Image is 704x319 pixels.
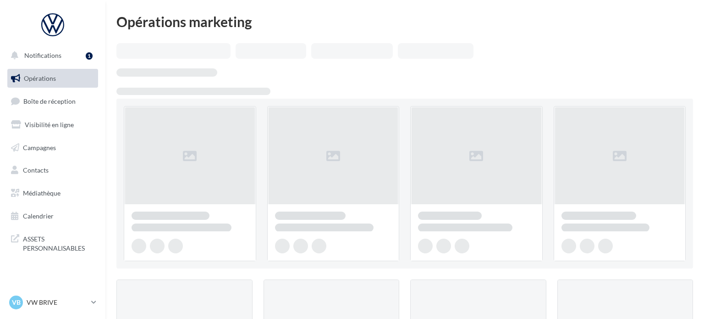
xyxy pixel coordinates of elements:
a: Campagnes [5,138,100,157]
a: Opérations [5,69,100,88]
button: Notifications 1 [5,46,96,65]
div: 1 [86,52,93,60]
a: Calendrier [5,207,100,226]
a: VB VW BRIVE [7,294,98,311]
a: Contacts [5,161,100,180]
a: Boîte de réception [5,91,100,111]
span: Contacts [23,166,49,174]
span: VB [12,298,21,307]
span: Opérations [24,74,56,82]
p: VW BRIVE [27,298,88,307]
span: Notifications [24,51,61,59]
a: Visibilité en ligne [5,115,100,134]
span: Visibilité en ligne [25,121,74,129]
span: Boîte de réception [23,97,76,105]
span: ASSETS PERSONNALISABLES [23,233,94,252]
span: Campagnes [23,143,56,151]
span: Calendrier [23,212,54,220]
span: Médiathèque [23,189,60,197]
a: Médiathèque [5,184,100,203]
a: ASSETS PERSONNALISABLES [5,229,100,256]
div: Opérations marketing [116,15,693,28]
